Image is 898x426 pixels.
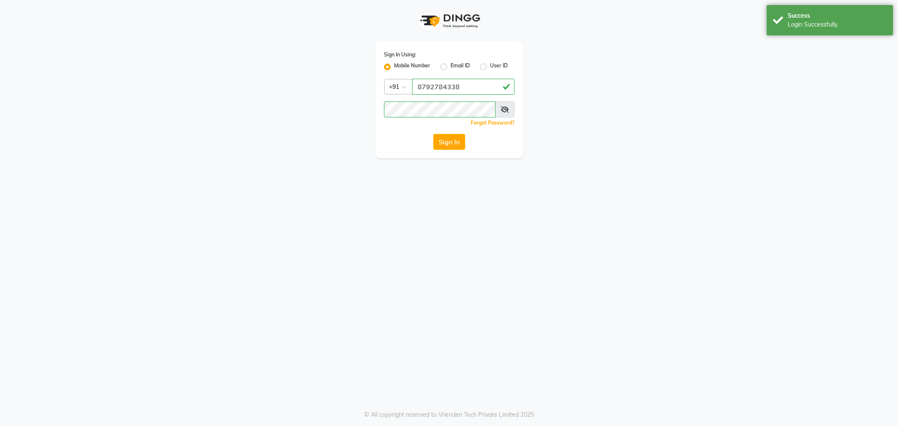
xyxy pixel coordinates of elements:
div: Success [788,11,887,20]
img: logo1.svg [416,8,483,33]
label: Email ID [450,62,470,72]
a: Forgot Password? [471,120,514,126]
button: Sign In [433,134,465,150]
label: User ID [490,62,508,72]
label: Sign In Using: [384,51,416,59]
input: Username [384,101,496,117]
div: Login Successfully. [788,20,887,29]
label: Mobile Number [394,62,430,72]
input: Username [412,79,514,95]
